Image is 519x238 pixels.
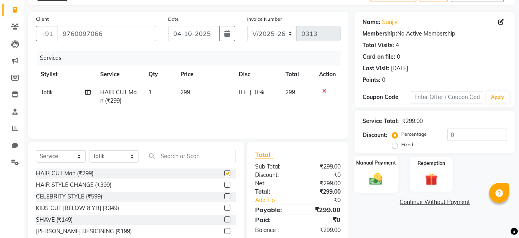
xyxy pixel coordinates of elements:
[36,204,119,212] div: KIDS CUT [BELOW 8 YR] (₹349)
[363,93,411,101] div: Coupon Code
[298,171,347,179] div: ₹0
[234,65,281,83] th: Disc
[36,216,73,224] div: SHAVE (₹149)
[356,159,396,167] label: Manual Payment
[255,88,264,97] span: 0 %
[239,88,247,97] span: 0 F
[314,65,341,83] th: Action
[249,196,306,204] a: Add Tip
[249,188,298,196] div: Total:
[247,16,282,23] label: Invoice Number
[145,150,236,162] input: Search or Scan
[144,65,176,83] th: Qty
[363,41,394,50] div: Total Visits:
[418,160,445,167] label: Redemption
[363,53,395,61] div: Card on file:
[363,117,399,125] div: Service Total:
[298,188,347,196] div: ₹299.00
[249,163,298,171] div: Sub Total:
[285,89,295,96] span: 299
[391,64,408,73] div: [DATE]
[396,41,399,50] div: 4
[36,192,102,201] div: CELEBRITY STYLE (₹599)
[401,131,427,138] label: Percentage
[366,171,387,186] img: _cash.svg
[382,18,397,26] a: Sanjiv
[298,215,347,224] div: ₹0
[168,16,179,23] label: Date
[249,205,298,214] div: Payable:
[306,196,347,204] div: ₹0
[397,53,400,61] div: 0
[249,171,298,179] div: Discount:
[249,179,298,188] div: Net:
[402,117,423,125] div: ₹299.00
[37,51,347,65] div: Services
[36,227,132,236] div: [PERSON_NAME] DESIGINING (₹199)
[36,181,111,189] div: HAIR STYLE CHANGE (₹399)
[176,65,234,83] th: Price
[249,215,298,224] div: Paid:
[382,76,385,84] div: 0
[363,76,380,84] div: Points:
[363,18,380,26] div: Name:
[421,172,442,187] img: _gift.svg
[249,226,298,234] div: Balance :
[363,30,507,38] div: No Active Membership
[36,169,93,178] div: HAIR CUT Man (₹299)
[298,205,347,214] div: ₹299.00
[41,89,53,96] span: Tofik
[149,89,152,96] span: 1
[36,16,49,23] label: Client
[180,89,190,96] span: 299
[57,26,156,41] input: Search by Name/Mobile/Email/Code
[298,163,347,171] div: ₹299.00
[363,64,389,73] div: Last Visit:
[356,198,513,206] a: Continue Without Payment
[255,151,273,159] span: Total
[363,131,387,139] div: Discount:
[250,88,252,97] span: |
[411,91,483,103] input: Enter Offer / Coupon Code
[298,226,347,234] div: ₹299.00
[281,65,314,83] th: Total
[363,30,397,38] div: Membership:
[100,89,137,104] span: HAIR CUT Man (₹299)
[298,179,347,188] div: ₹299.00
[486,91,509,103] button: Apply
[36,26,58,41] button: +91
[401,141,413,148] label: Fixed
[36,65,95,83] th: Stylist
[95,65,144,83] th: Service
